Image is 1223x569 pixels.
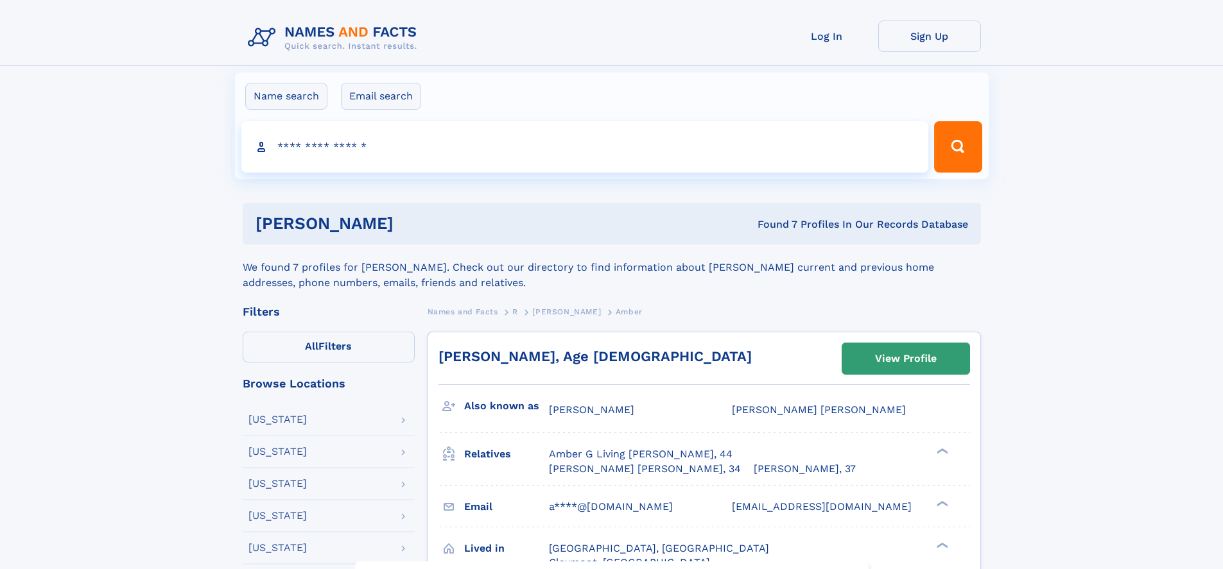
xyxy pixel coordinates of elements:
[754,462,856,476] a: [PERSON_NAME], 37
[245,83,327,110] label: Name search
[532,307,601,316] span: [PERSON_NAME]
[248,543,307,553] div: [US_STATE]
[512,307,518,316] span: R
[842,343,969,374] a: View Profile
[549,542,769,554] span: [GEOGRAPHIC_DATA], [GEOGRAPHIC_DATA]
[575,217,968,232] div: Found 7 Profiles In Our Records Database
[464,395,549,417] h3: Also known as
[243,244,981,291] div: We found 7 profiles for [PERSON_NAME]. Check out our directory to find information about [PERSON_...
[875,344,937,373] div: View Profile
[243,332,415,362] label: Filters
[248,479,307,489] div: [US_STATE]
[616,307,643,316] span: Amber
[934,121,982,173] button: Search Button
[933,499,949,507] div: ❯
[776,21,878,52] a: Log In
[549,447,733,461] a: Amber G Living [PERSON_NAME], 44
[243,21,428,55] img: Logo Names and Facts
[933,541,949,549] div: ❯
[248,511,307,521] div: [US_STATE]
[243,378,415,389] div: Browse Locations
[532,303,601,319] a: [PERSON_NAME]
[243,306,415,318] div: Filters
[256,216,576,232] h1: [PERSON_NAME]
[248,446,307,457] div: [US_STATE]
[512,303,518,319] a: R
[464,496,549,518] h3: Email
[933,447,949,455] div: ❯
[305,340,318,352] span: All
[732,500,912,513] span: [EMAIL_ADDRESS][DOMAIN_NAME]
[341,83,421,110] label: Email search
[878,21,981,52] a: Sign Up
[549,556,710,568] span: Claymont, [GEOGRAPHIC_DATA]
[438,348,752,364] a: [PERSON_NAME], Age [DEMOGRAPHIC_DATA]
[464,538,549,559] h3: Lived in
[549,403,634,416] span: [PERSON_NAME]
[248,414,307,425] div: [US_STATE]
[464,443,549,465] h3: Relatives
[549,462,741,476] a: [PERSON_NAME] [PERSON_NAME], 34
[732,403,906,416] span: [PERSON_NAME] [PERSON_NAME]
[428,303,498,319] a: Names and Facts
[241,121,929,173] input: search input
